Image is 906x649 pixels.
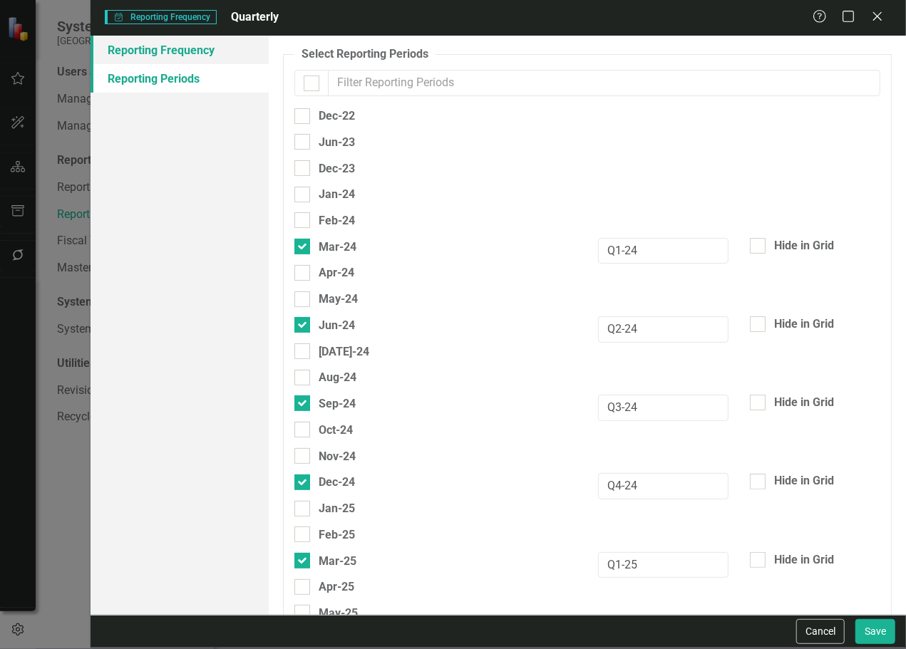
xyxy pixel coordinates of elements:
[319,343,369,360] div: [DATE]-24
[319,526,355,544] div: Feb-25
[319,107,355,125] div: Dec-22
[796,619,845,644] button: Cancel
[319,160,355,177] div: Dec-23
[319,212,355,229] div: Feb-24
[319,473,355,491] div: Dec-24
[774,552,834,568] div: Hide in Grid
[319,185,355,203] div: Jan-24
[774,395,834,411] div: Hide in Grid
[319,264,354,281] div: Apr-24
[319,499,355,517] div: Jan-25
[855,619,895,644] button: Save
[319,238,356,256] div: Mar-24
[319,604,358,622] div: May-25
[774,316,834,333] div: Hide in Grid
[598,552,729,578] input: Mar-25
[319,421,353,439] div: Oct-24
[91,36,269,64] a: Reporting Frequency
[774,238,834,254] div: Hide in Grid
[319,578,354,596] div: Apr-25
[598,238,729,264] input: Mar-24
[319,552,356,570] div: Mar-25
[319,133,355,151] div: Jun-23
[319,316,355,334] div: Jun-24
[294,46,436,63] legend: Select Reporting Periods
[319,368,356,386] div: Aug-24
[598,316,729,343] input: Jun-24
[319,447,356,465] div: Nov-24
[328,70,880,96] input: Filter Reporting Periods
[774,473,834,489] div: Hide in Grid
[91,64,269,93] a: Reporting Periods
[231,10,279,24] span: Quarterly
[598,395,729,421] input: Sep-24
[105,10,217,24] span: Reporting Frequency
[319,395,356,412] div: Sep-24
[598,473,729,499] input: Dec-24
[319,290,358,308] div: May-24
